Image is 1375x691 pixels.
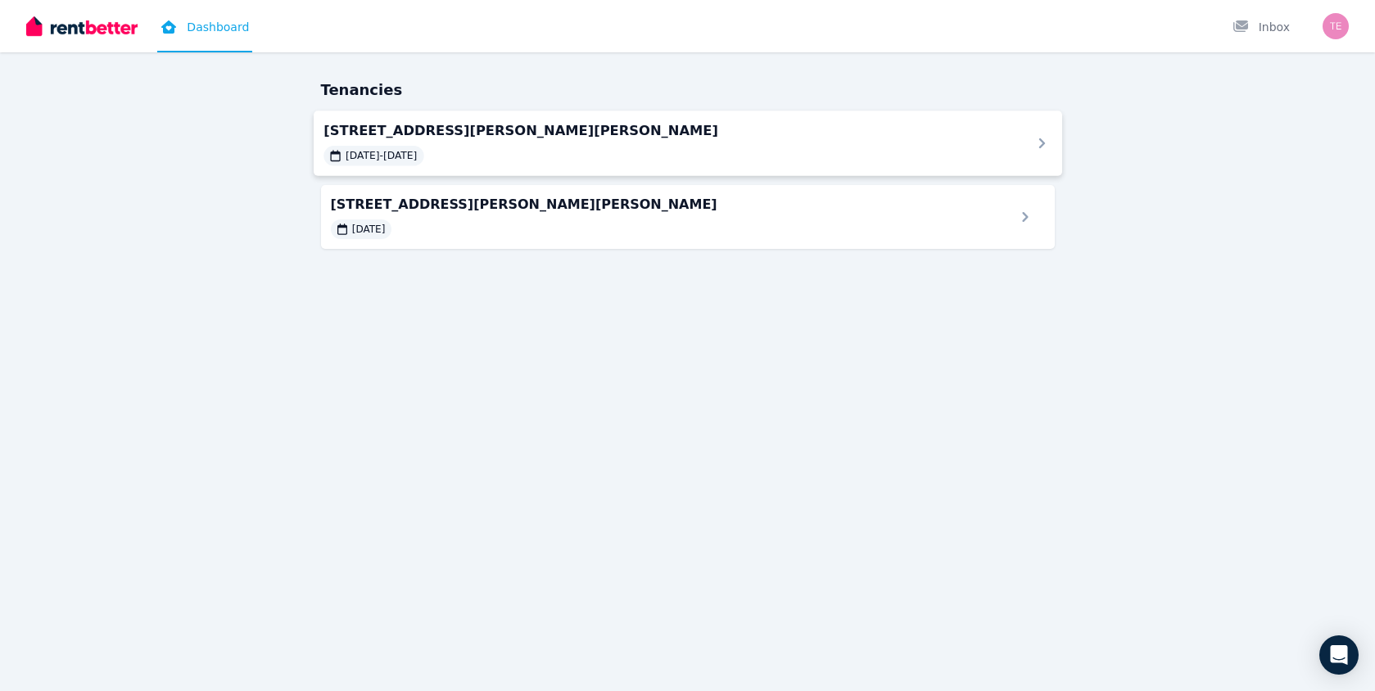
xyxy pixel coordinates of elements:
span: [DATE] - [DATE] [346,149,417,162]
span: [DATE] [352,223,386,236]
h2: Tenancies [321,79,1055,102]
span: [STREET_ADDRESS][PERSON_NAME][PERSON_NAME] [323,120,1011,140]
img: RentBetter [26,14,138,38]
a: [STREET_ADDRESS][PERSON_NAME][PERSON_NAME][DATE] [321,185,1055,249]
span: [STREET_ADDRESS][PERSON_NAME][PERSON_NAME] [331,195,1006,215]
a: [STREET_ADDRESS][PERSON_NAME][PERSON_NAME][DATE]-[DATE] [321,111,1055,175]
img: Terence Reedy [1323,13,1349,39]
div: Open Intercom Messenger [1319,635,1359,675]
div: Inbox [1233,19,1290,35]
